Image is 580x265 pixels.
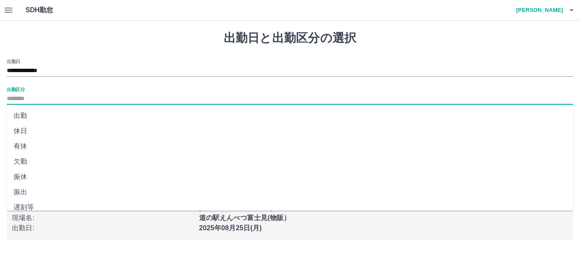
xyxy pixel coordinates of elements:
li: 振休 [7,169,573,184]
label: 出勤日 [7,58,20,64]
p: 出勤日 : [12,223,194,233]
li: 出勤 [7,108,573,123]
h1: 出勤日と出勤区分の選択 [7,31,573,45]
li: 遅刻等 [7,200,573,215]
li: 欠勤 [7,154,573,169]
b: 道の駅えんべつ富士見(物販） [199,214,290,221]
b: 2025年08月25日(月) [199,224,262,232]
label: 出勤区分 [7,86,25,92]
li: 振出 [7,184,573,200]
li: 有休 [7,139,573,154]
li: 休日 [7,123,573,139]
p: 現場名 : [12,213,194,223]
